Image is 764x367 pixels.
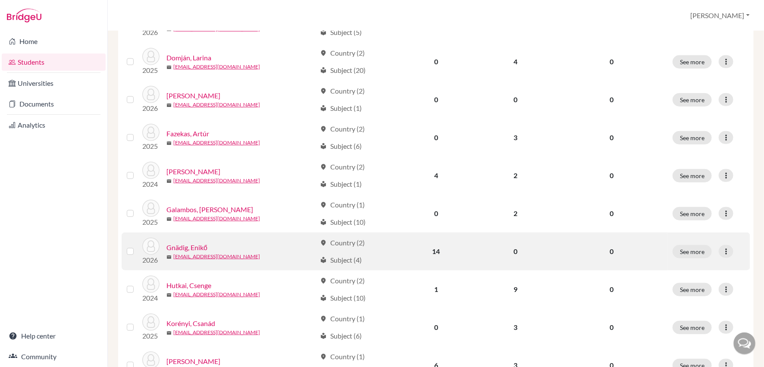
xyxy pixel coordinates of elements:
td: 0 [398,81,475,119]
td: 4 [475,43,556,81]
a: Gnädig, Enikő [166,242,207,253]
div: Country (1) [320,200,365,210]
span: Help [20,6,38,14]
span: mail [166,27,172,32]
a: [EMAIL_ADDRESS][DOMAIN_NAME] [173,291,260,298]
div: Subject (10) [320,217,366,227]
a: Universities [2,75,106,92]
a: [EMAIL_ADDRESS][DOMAIN_NAME] [173,253,260,260]
span: local_library [320,332,327,339]
p: 0 [561,322,662,332]
a: Students [2,53,106,71]
span: local_library [320,67,327,74]
td: 0 [398,43,475,81]
div: Subject (6) [320,141,362,151]
a: Galambos, [PERSON_NAME] [166,204,253,215]
span: local_library [320,181,327,188]
div: Country (2) [320,48,365,58]
span: local_library [320,257,327,263]
td: 0 [475,81,556,119]
span: location_on [320,125,327,132]
a: [EMAIL_ADDRESS][DOMAIN_NAME] [173,63,260,71]
span: mail [166,216,172,222]
td: 0 [475,232,556,270]
span: location_on [320,315,327,322]
p: 0 [561,56,662,67]
span: local_library [320,29,327,36]
div: Subject (10) [320,293,366,303]
p: 2024 [142,293,160,303]
div: Country (2) [320,276,365,286]
button: See more [673,131,712,144]
a: Community [2,348,106,365]
div: Country (2) [320,86,365,96]
img: Korényi, Csanád [142,314,160,331]
img: Bridge-U [7,9,41,22]
span: mail [166,141,172,146]
img: Gnädig, Enikő [142,238,160,255]
a: Hutkai, Csenge [166,280,211,291]
button: See more [673,321,712,334]
td: 0 [398,308,475,346]
span: mail [166,179,172,184]
td: 3 [475,119,556,157]
div: Subject (20) [320,65,366,75]
div: Subject (4) [320,255,362,265]
span: location_on [320,201,327,208]
p: 2024 [142,179,160,189]
img: Eigler, András [142,86,160,103]
td: 0 [398,119,475,157]
span: mail [166,254,172,260]
p: 2026 [142,103,160,113]
a: [EMAIL_ADDRESS][DOMAIN_NAME] [173,215,260,223]
span: location_on [320,163,327,170]
a: Korényi, Csanád [166,318,215,329]
a: Analytics [2,116,106,134]
button: See more [673,93,712,107]
span: mail [166,103,172,108]
span: location_on [320,88,327,94]
span: local_library [320,143,327,150]
span: local_library [320,295,327,301]
div: Subject (5) [320,27,362,38]
td: 2 [475,157,556,194]
a: [EMAIL_ADDRESS][DOMAIN_NAME] [173,177,260,185]
button: See more [673,169,712,182]
td: 0 [398,194,475,232]
img: Fazekas, Artúr [142,124,160,141]
a: [EMAIL_ADDRESS][DOMAIN_NAME] [173,139,260,147]
span: local_library [320,105,327,112]
div: Subject (1) [320,179,362,189]
p: 2025 [142,217,160,227]
a: [PERSON_NAME] [166,166,220,177]
p: 2026 [142,255,160,265]
span: location_on [320,239,327,246]
div: Subject (6) [320,331,362,341]
p: 0 [561,246,662,257]
a: [PERSON_NAME] [166,356,220,367]
span: location_on [320,277,327,284]
td: 9 [475,270,556,308]
button: See more [673,207,712,220]
div: Country (1) [320,351,365,362]
a: Documents [2,95,106,113]
img: Domján, Larina [142,48,160,65]
p: 2025 [142,331,160,341]
span: location_on [320,353,327,360]
button: See more [673,283,712,296]
td: 14 [398,232,475,270]
img: Galambos, Anna [142,200,160,217]
button: See more [673,245,712,258]
p: 0 [561,94,662,105]
span: local_library [320,219,327,226]
a: [PERSON_NAME] [166,91,220,101]
span: mail [166,65,172,70]
button: [PERSON_NAME] [687,7,754,24]
p: 2025 [142,141,160,151]
a: [EMAIL_ADDRESS][DOMAIN_NAME] [173,329,260,336]
a: Fazekas, Artúr [166,129,209,139]
a: Domján, Larina [166,53,211,63]
img: Ferencz, Ádám [142,162,160,179]
td: 4 [398,157,475,194]
button: See more [673,55,712,69]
